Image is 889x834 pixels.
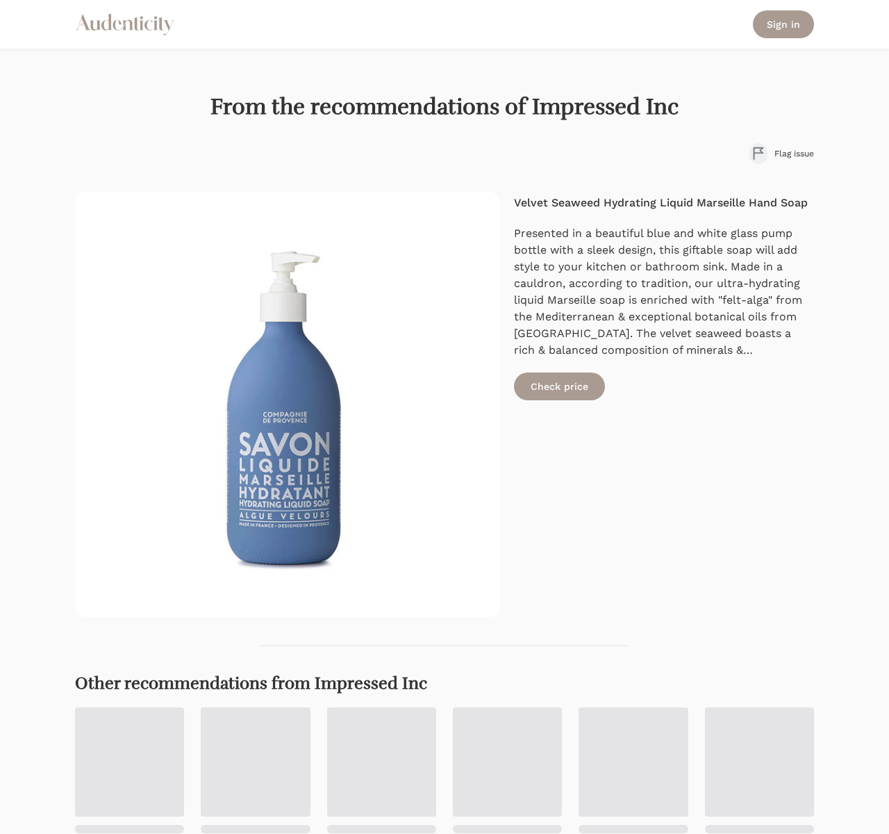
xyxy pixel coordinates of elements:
a: Sign in [753,10,814,38]
div: Presented in a beautiful blue and white glass pump bottle with a sleek design, this giftable soap... [514,225,814,359]
h1: From the recommendations of Impressed Inc [75,93,814,121]
h2: Other recommendations from Impressed Inc [75,674,814,694]
h4: Velvet Seaweed Hydrating Liquid Marseille Hand Soap [514,195,814,211]
span: Flag issue [774,148,814,159]
a: Check price [514,373,605,400]
button: Flag issue [749,143,814,164]
img: Velvet Seaweed Hydrating Liquid Marseille Hand Soap [75,192,500,617]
